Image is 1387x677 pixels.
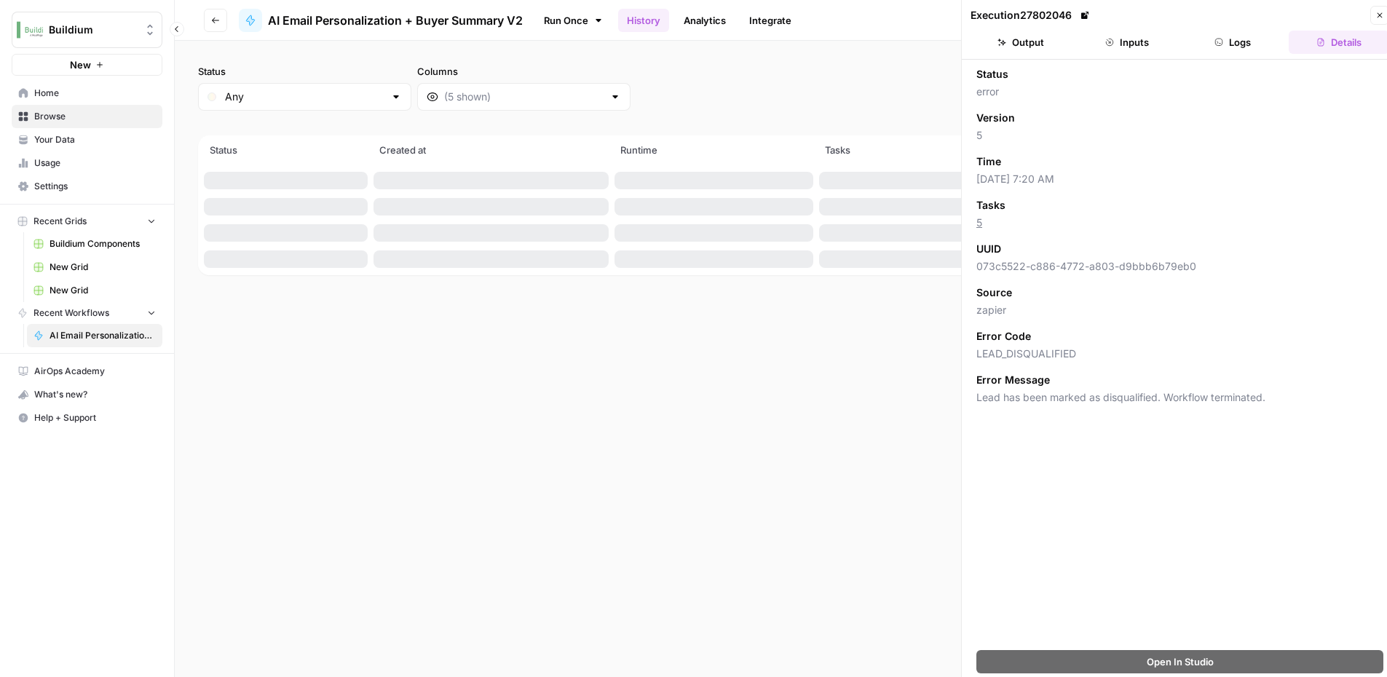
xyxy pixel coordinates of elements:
[976,303,1383,317] span: zapier
[12,406,162,429] button: Help + Support
[976,216,982,229] a: 5
[12,128,162,151] a: Your Data
[50,284,156,297] span: New Grid
[1183,31,1284,54] button: Logs
[976,154,1001,169] span: Time
[12,383,162,406] button: What's new?
[971,31,1071,54] button: Output
[34,157,156,170] span: Usage
[816,135,978,167] th: Tasks
[34,87,156,100] span: Home
[976,329,1031,344] span: Error Code
[976,172,1383,186] span: [DATE] 7:20 AM
[27,324,162,347] a: AI Email Personalization + Buyer Summary V2
[976,390,1383,405] span: Lead has been marked as disqualified. Workflow terminated.
[201,135,371,167] th: Status
[12,82,162,105] a: Home
[976,67,1008,82] span: Status
[225,90,384,104] input: Any
[976,259,1383,274] span: 073c5522-c886-4772-a803-d9bbb6b79eb0
[50,261,156,274] span: New Grid
[12,360,162,383] a: AirOps Academy
[12,210,162,232] button: Recent Grids
[976,198,1005,213] span: Tasks
[12,12,162,48] button: Workspace: Buildium
[976,285,1012,300] span: Source
[740,9,800,32] a: Integrate
[70,58,91,72] span: New
[534,8,612,33] a: Run Once
[612,135,817,167] th: Runtime
[12,302,162,324] button: Recent Workflows
[371,135,612,167] th: Created at
[976,84,1383,99] span: error
[1147,654,1214,669] span: Open In Studio
[33,215,87,228] span: Recent Grids
[49,23,137,37] span: Buildium
[444,90,604,104] input: (5 shown)
[50,329,156,342] span: AI Email Personalization + Buyer Summary V2
[27,279,162,302] a: New Grid
[27,256,162,279] a: New Grid
[976,111,1015,125] span: Version
[12,151,162,175] a: Usage
[675,9,735,32] a: Analytics
[417,64,631,79] label: Columns
[976,650,1383,673] button: Open In Studio
[12,54,162,76] button: New
[50,237,156,250] span: Buildium Components
[27,232,162,256] a: Buildium Components
[12,384,162,405] div: What's new?
[34,365,156,378] span: AirOps Academy
[976,373,1050,387] span: Error Message
[198,64,411,79] label: Status
[618,9,669,32] a: History
[12,105,162,128] a: Browse
[34,110,156,123] span: Browse
[976,347,1383,361] span: LEAD_DISQUALIFIED
[976,128,1383,143] span: 5
[971,8,1092,23] div: Execution 27802046
[239,9,523,32] a: AI Email Personalization + Buyer Summary V2
[33,306,109,320] span: Recent Workflows
[12,175,162,198] a: Settings
[1077,31,1177,54] button: Inputs
[34,133,156,146] span: Your Data
[34,411,156,424] span: Help + Support
[34,180,156,193] span: Settings
[268,12,523,29] span: AI Email Personalization + Buyer Summary V2
[976,242,1001,256] span: UUID
[17,17,43,43] img: Buildium Logo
